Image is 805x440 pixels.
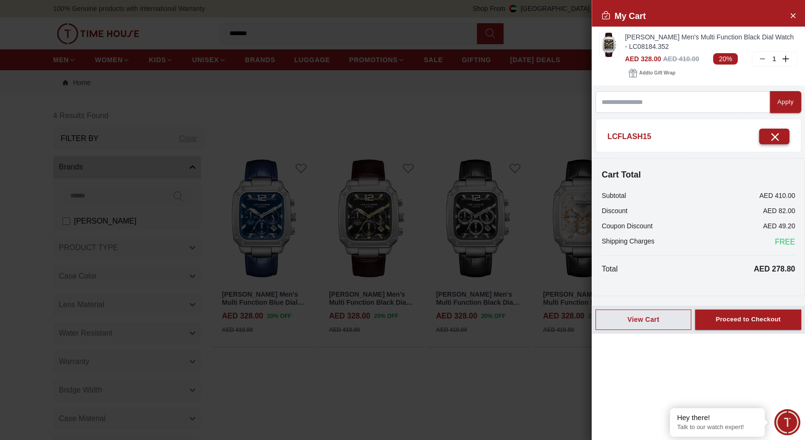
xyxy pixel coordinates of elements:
[602,263,618,275] p: Total
[625,32,797,51] a: [PERSON_NAME] Men's Multi Function Black Dial Watch - LC08184.352
[607,132,651,140] span: LCFLASH15
[770,91,801,113] button: Apply
[715,314,780,325] div: Proceed to Checkout
[778,97,794,108] div: Apply
[785,8,800,23] button: Close Account
[602,168,795,181] h4: Cart Total
[763,221,795,231] p: AED 49.20
[639,68,675,78] span: Add to Gift Wrap
[677,423,758,431] p: Talk to our watch expert!
[625,66,679,80] button: Addto Gift Wrap
[770,54,778,64] p: 1
[713,53,738,65] span: 20%
[602,191,626,200] p: Subtotal
[595,309,691,330] button: View Cart
[763,206,795,215] p: AED 82.00
[775,236,795,248] span: FREE
[604,315,683,324] div: View Cart
[677,413,758,422] div: Hey there!
[759,191,796,200] p: AED 410.00
[774,409,800,435] div: Chat Widget
[663,55,699,63] span: AED 410.00
[602,221,652,231] p: Coupon Discount
[600,33,619,57] img: ...
[602,206,627,215] p: Discount
[695,309,801,330] button: Proceed to Checkout
[601,9,646,23] h2: My Cart
[625,55,661,63] span: AED 328.00
[602,236,654,248] p: Shipping Charges
[754,263,795,275] p: AED 278.80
